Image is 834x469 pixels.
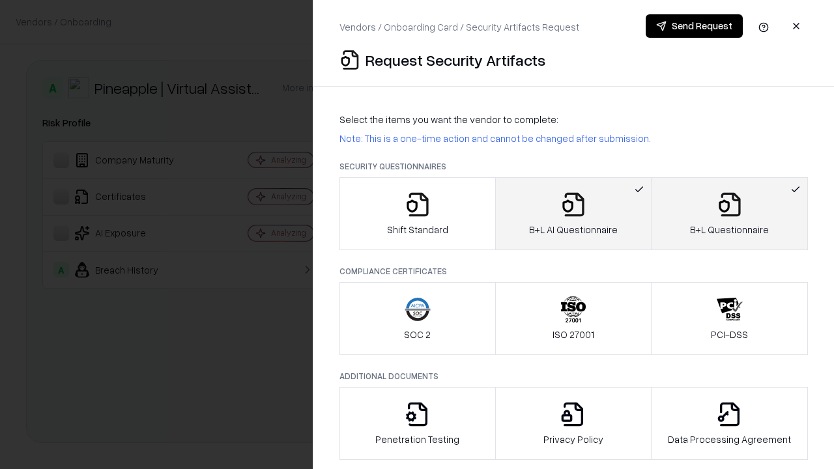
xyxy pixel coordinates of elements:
[668,433,791,446] p: Data Processing Agreement
[529,223,618,236] p: B+L AI Questionnaire
[690,223,769,236] p: B+L Questionnaire
[495,387,652,460] button: Privacy Policy
[339,177,496,250] button: Shift Standard
[339,20,579,34] p: Vendors / Onboarding Card / Security Artifacts Request
[339,371,808,382] p: Additional Documents
[711,328,748,341] p: PCI-DSS
[339,161,808,172] p: Security Questionnaires
[495,282,652,355] button: ISO 27001
[543,433,603,446] p: Privacy Policy
[553,328,594,341] p: ISO 27001
[387,223,448,236] p: Shift Standard
[375,433,459,446] p: Penetration Testing
[651,387,808,460] button: Data Processing Agreement
[339,132,808,145] p: Note: This is a one-time action and cannot be changed after submission.
[404,328,431,341] p: SOC 2
[339,113,808,126] p: Select the items you want the vendor to complete:
[339,282,496,355] button: SOC 2
[651,282,808,355] button: PCI-DSS
[651,177,808,250] button: B+L Questionnaire
[366,50,545,70] p: Request Security Artifacts
[339,387,496,460] button: Penetration Testing
[495,177,652,250] button: B+L AI Questionnaire
[339,266,808,277] p: Compliance Certificates
[646,14,743,38] button: Send Request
